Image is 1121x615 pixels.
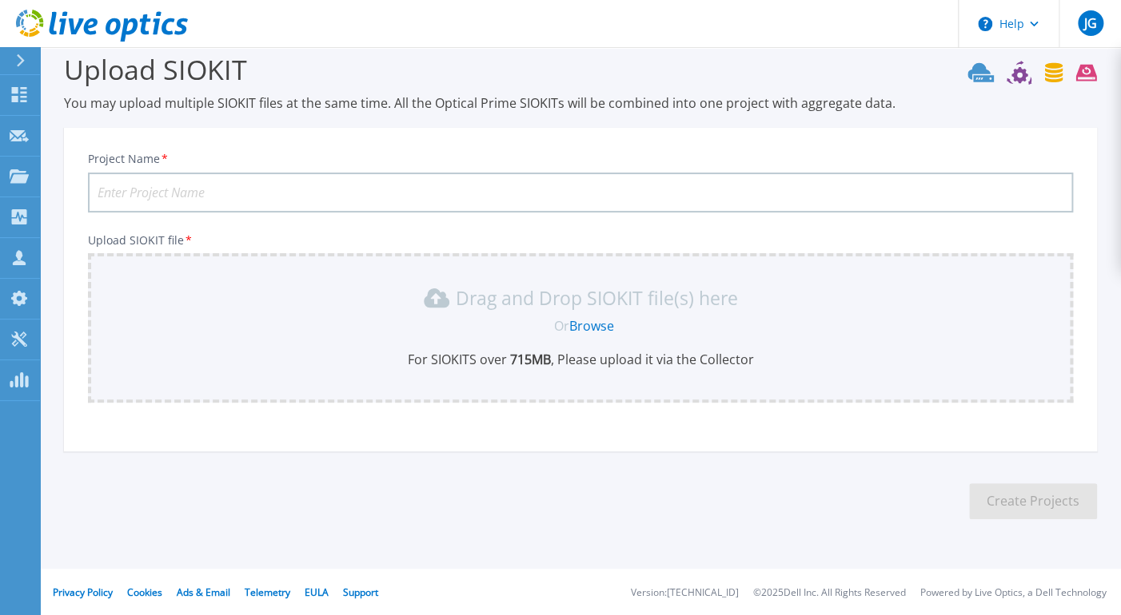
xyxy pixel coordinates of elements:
[127,585,162,599] a: Cookies
[753,588,906,598] li: © 2025 Dell Inc. All Rights Reserved
[53,585,113,599] a: Privacy Policy
[1083,17,1096,30] span: JG
[88,153,170,165] label: Project Name
[554,317,569,335] span: Or
[305,585,329,599] a: EULA
[920,588,1107,598] li: Powered by Live Optics, a Dell Technology
[88,173,1073,212] input: Enter Project Name
[969,483,1097,519] button: Create Projects
[456,290,738,306] p: Drag and Drop SIOKIT file(s) here
[245,585,290,599] a: Telemetry
[177,585,230,599] a: Ads & Email
[98,285,1063,368] div: Drag and Drop SIOKIT file(s) here OrBrowseFor SIOKITS over 715MB, Please upload it via the Collector
[88,234,1073,247] p: Upload SIOKIT file
[64,94,1097,112] p: You may upload multiple SIOKIT files at the same time. All the Optical Prime SIOKITs will be comb...
[507,351,551,368] b: 715 MB
[64,51,1097,88] h3: Upload SIOKIT
[631,588,739,598] li: Version: [TECHNICAL_ID]
[98,351,1063,368] p: For SIOKITS over , Please upload it via the Collector
[569,317,614,335] a: Browse
[343,585,378,599] a: Support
